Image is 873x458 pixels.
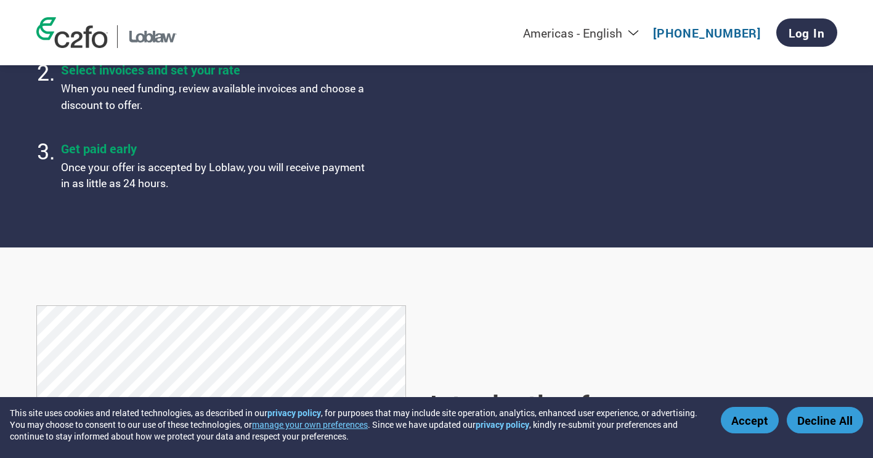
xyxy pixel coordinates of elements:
img: Loblaw [127,25,179,48]
a: [PHONE_NUMBER] [653,25,761,41]
h4: Get paid early [61,140,369,156]
p: When you need funding, review available invoices and choose a discount to offer. [61,81,369,113]
button: Decline All [787,407,863,433]
a: privacy policy [476,419,529,430]
img: c2fo logo [36,17,108,48]
h4: Select invoices and set your rate [61,62,369,78]
button: Accept [721,407,779,433]
a: privacy policy [267,407,321,419]
button: manage your own preferences [252,419,368,430]
div: This site uses cookies and related technologies, as described in our , for purposes that may incl... [10,407,703,442]
a: Log In [776,18,837,47]
p: Once your offer is accepted by Loblaw, you will receive payment in as little as 24 hours. [61,159,369,192]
